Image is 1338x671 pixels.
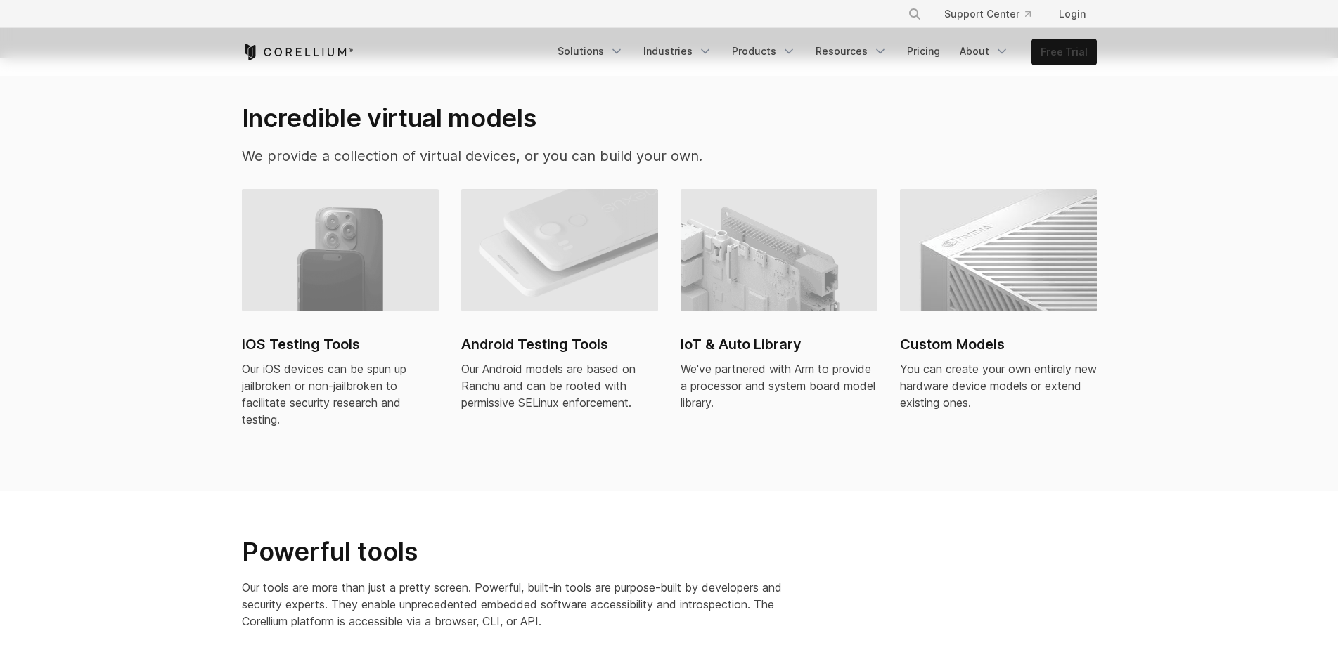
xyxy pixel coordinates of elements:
[242,103,802,133] h2: Incredible virtual models
[242,536,804,568] h2: Powerful tools
[242,145,802,167] p: We provide a collection of virtual devices, or you can build your own.
[461,334,658,355] h2: Android Testing Tools
[807,39,896,64] a: Resources
[461,360,658,411] div: Our Android models are based on Ranchu and can be rooted with permissive SELinux enforcement.
[681,360,877,411] div: We've partnered with Arm to provide a processor and system board model library.
[242,44,354,60] a: Corellium Home
[681,189,877,311] img: IoT & Auto Library
[681,189,877,428] a: IoT & Auto Library IoT & Auto Library We've partnered with Arm to provide a processor and system ...
[242,189,439,445] a: iPhone virtual machine and devices iOS Testing Tools Our iOS devices can be spun up jailbroken or...
[899,39,948,64] a: Pricing
[900,189,1097,311] img: Custom Models
[461,189,658,311] img: Android virtual machine and devices
[549,39,1097,65] div: Navigation Menu
[1032,39,1096,65] a: Free Trial
[242,189,439,311] img: iPhone virtual machine and devices
[723,39,804,64] a: Products
[242,360,439,428] div: Our iOS devices can be spun up jailbroken or non-jailbroken to facilitate security research and t...
[1048,1,1097,27] a: Login
[951,39,1017,64] a: About
[900,360,1097,411] div: You can create your own entirely new hardware device models or extend existing ones.
[549,39,632,64] a: Solutions
[242,334,439,355] h2: iOS Testing Tools
[242,579,804,630] p: Our tools are more than just a pretty screen. Powerful, built-in tools are purpose-built by devel...
[900,334,1097,355] h2: Custom Models
[461,189,658,428] a: Android virtual machine and devices Android Testing Tools Our Android models are based on Ranchu ...
[902,1,927,27] button: Search
[933,1,1042,27] a: Support Center
[635,39,721,64] a: Industries
[900,189,1097,428] a: Custom Models Custom Models You can create your own entirely new hardware device models or extend...
[891,1,1097,27] div: Navigation Menu
[681,334,877,355] h2: IoT & Auto Library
